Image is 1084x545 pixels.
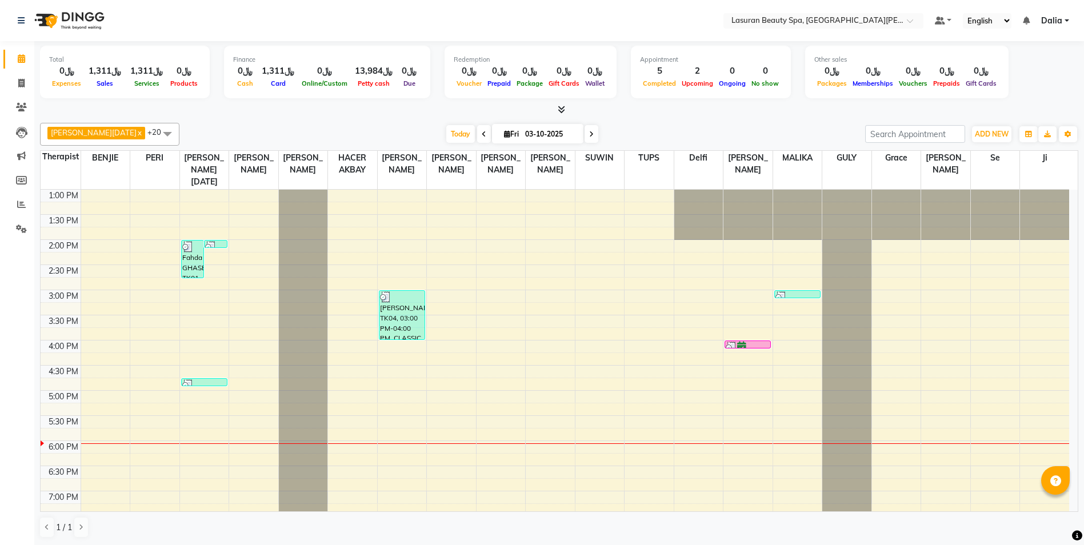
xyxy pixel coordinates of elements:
div: Finance [233,55,421,65]
div: 2 [679,65,716,78]
span: Package [514,79,546,87]
span: Card [268,79,289,87]
span: HACER AKBAY [328,151,377,177]
div: ﷼0 [814,65,850,78]
div: ﷼1,311 [126,65,167,78]
span: GULY [822,151,871,165]
span: Ongoing [716,79,749,87]
a: x [137,128,142,137]
div: Fahda GHASEQ, TK01, 02:00 PM-02:47 PM, Silver Water Stem Cell Session for Weak & Thin Hair | جلسه... [182,241,204,278]
span: Cash [234,79,256,87]
span: [PERSON_NAME] [477,151,526,177]
div: ﷼0 [233,65,257,78]
span: MALIKA [773,151,822,165]
div: Therapist [41,151,81,163]
span: Upcoming [679,79,716,87]
span: se [971,151,1020,165]
span: Today [446,125,475,143]
div: Appointment [640,55,782,65]
input: Search Appointment [865,125,965,143]
span: ADD NEW [975,130,1009,138]
span: [PERSON_NAME] [427,151,476,177]
div: ﷼0 [896,65,930,78]
div: ﷼0 [299,65,350,78]
input: 2025-10-03 [522,126,579,143]
div: ﷼0 [485,65,514,78]
div: ﷼0 [397,65,421,78]
div: 6:00 PM [46,441,81,453]
span: Prepaid [485,79,514,87]
span: [PERSON_NAME] [229,151,278,177]
div: 5 [640,65,679,78]
div: [PERSON_NAME], TK07, 04:45 PM-04:46 PM, HAIR BODY WAVE LONG | تمويج الشعر الطويل [182,379,227,386]
span: Services [131,79,162,87]
span: SUWIN [575,151,625,165]
span: Grace [872,151,921,165]
span: Wallet [582,79,607,87]
div: ﷼0 [514,65,546,78]
div: 0 [749,65,782,78]
div: ﷼1,311 [84,65,126,78]
div: ﷼1,311 [257,65,299,78]
div: ﷼0 [963,65,999,78]
div: 5:00 PM [46,391,81,403]
span: [PERSON_NAME] [378,151,427,177]
span: 1 / 1 [56,522,72,534]
span: Products [167,79,201,87]
div: ﷼13,984 [350,65,397,78]
div: [PERSON_NAME], TK04, 03:00 PM-03:01 PM, HAIR COLOR FULL COLOR ROOT | صبغة الشعر بالكامل للشعر الجذور [775,291,820,298]
div: Total [49,55,201,65]
span: BENJIE [81,151,130,165]
div: 1:00 PM [46,190,81,202]
span: Completed [640,79,679,87]
div: ﷼0 [167,65,201,78]
div: Other sales [814,55,999,65]
div: Bashayer, TK06, 02:00 PM-02:01 PM, BLOW DRY SHORT | تجفيف الشعر القصير [205,241,227,247]
span: PERI [130,151,179,165]
span: TUPS [625,151,674,165]
span: Ji [1020,151,1069,165]
span: Petty cash [355,79,393,87]
div: [PERSON_NAME], TK04, 03:00 PM-04:00 PM, CLASSIC MANICURE | [PERSON_NAME] [379,291,425,339]
span: Sales [94,79,116,87]
span: Gift Cards [546,79,582,87]
span: Vouchers [896,79,930,87]
div: ﷼0 [454,65,485,78]
div: 4:00 PM [46,340,81,352]
span: Expenses [49,79,84,87]
div: 2:00 PM [46,240,81,252]
span: [PERSON_NAME] [526,151,575,177]
div: 1:30 PM [46,215,81,227]
iframe: chat widget [1036,499,1073,534]
span: Delfi [674,151,723,165]
div: 0 [716,65,749,78]
div: Wabel Ghalayini, TK03, 04:00 PM-04:01 PM, HAIR CUT | قص الشعر [725,341,770,348]
span: +20 [147,127,170,137]
div: 4:30 PM [46,366,81,378]
span: Fri [501,130,522,138]
span: Gift Cards [963,79,999,87]
span: [PERSON_NAME] [723,151,773,177]
span: Prepaids [930,79,963,87]
img: logo [29,5,107,37]
div: ﷼0 [49,65,84,78]
span: [PERSON_NAME] [279,151,328,177]
span: Due [401,79,418,87]
div: 5:30 PM [46,416,81,428]
span: Dalia [1041,15,1062,27]
div: 6:30 PM [46,466,81,478]
span: No show [749,79,782,87]
span: [PERSON_NAME] [921,151,970,177]
div: 3:00 PM [46,290,81,302]
span: [PERSON_NAME][DATE] [180,151,229,189]
span: Memberships [850,79,896,87]
span: Packages [814,79,850,87]
button: ADD NEW [972,126,1011,142]
span: [PERSON_NAME][DATE] [51,128,137,137]
div: Redemption [454,55,607,65]
div: 2:30 PM [46,265,81,277]
div: ﷼0 [930,65,963,78]
span: Voucher [454,79,485,87]
div: ﷼0 [850,65,896,78]
div: ﷼0 [582,65,607,78]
